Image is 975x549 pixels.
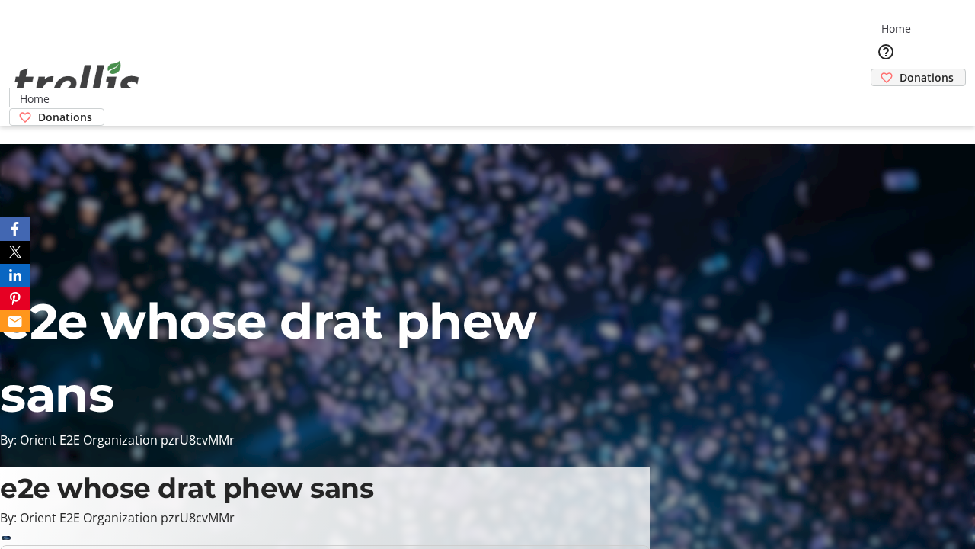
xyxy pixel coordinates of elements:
a: Home [871,21,920,37]
img: Orient E2E Organization pzrU8cvMMr's Logo [9,44,145,120]
span: Donations [38,109,92,125]
a: Home [10,91,59,107]
span: Home [881,21,911,37]
a: Donations [9,108,104,126]
button: Help [871,37,901,67]
button: Cart [871,86,901,117]
a: Donations [871,69,966,86]
span: Donations [900,69,954,85]
span: Home [20,91,50,107]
